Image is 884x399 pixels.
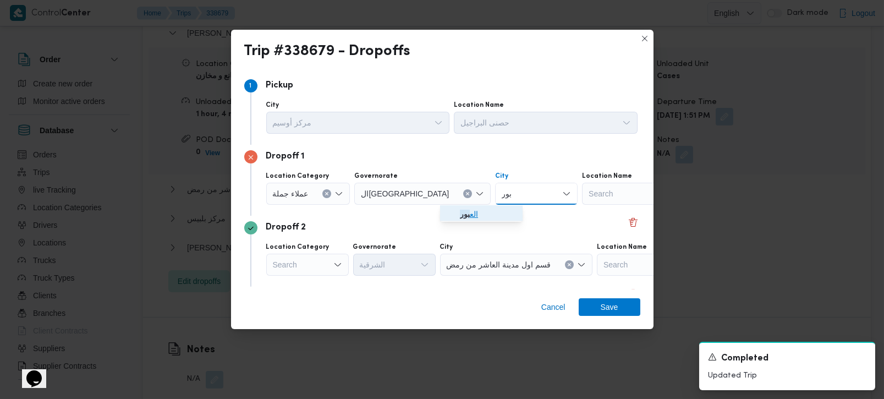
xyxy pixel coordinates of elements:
[460,210,470,218] mark: بور
[266,243,330,252] label: Location Category
[537,298,570,316] button: Cancel
[353,243,397,252] label: Governorate
[273,187,309,199] span: عملاء جملة
[460,207,516,221] span: الع
[577,260,586,269] button: Open list of options
[562,189,571,198] button: Close list of options
[322,189,331,198] button: Clear input
[638,32,651,45] button: Closes this modal window
[708,370,866,381] p: Updated Trip
[721,352,768,365] span: Completed
[582,172,632,181] label: Location Name
[565,260,574,269] button: Clear input
[440,243,453,252] label: City
[447,258,551,270] span: قسم اول مدينة العاشر من رمض
[454,101,504,110] label: Location Name
[266,221,306,234] p: Dropoff 2
[579,298,640,316] button: Save
[708,352,866,365] div: Notification
[541,300,565,314] span: Cancel
[627,287,640,300] button: Delete
[495,172,508,181] label: City
[273,116,312,128] span: مركز أوسيم
[334,189,343,198] button: Open list of options
[266,150,305,163] p: Dropoff 1
[460,116,509,128] span: حصنى البراجيل
[248,154,254,161] svg: Step 2 has errors
[597,243,647,252] label: Location Name
[11,355,46,388] iframe: chat widget
[266,79,294,92] p: Pickup
[361,187,449,199] span: ال[GEOGRAPHIC_DATA]
[622,118,631,127] button: Open list of options
[250,83,252,89] span: 1
[244,43,411,61] div: Trip #338679 - Dropoffs
[248,225,254,232] svg: Step 3 is complete
[354,172,398,181] label: Governorate
[475,189,484,198] button: Open list of options
[360,258,386,270] span: الشرقية
[627,216,640,229] button: Delete
[440,205,523,221] button: العبور
[333,260,342,269] button: Open list of options
[266,172,330,181] label: Location Category
[434,118,443,127] button: Open list of options
[463,189,472,198] button: Clear input
[420,260,429,269] button: Open list of options
[266,101,279,110] label: City
[601,298,618,316] span: Save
